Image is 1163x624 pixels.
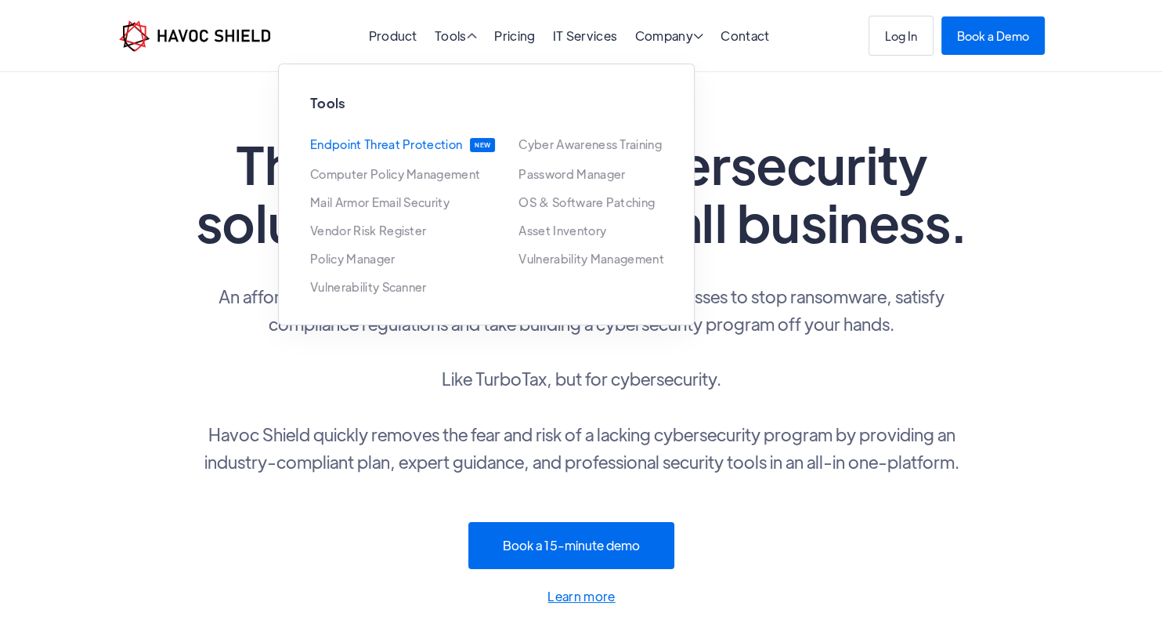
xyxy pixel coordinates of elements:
[190,586,973,608] a: Learn more
[310,168,480,180] a: Computer Policy Management
[902,455,1163,624] iframe: Chat Widget
[190,282,973,475] p: An affordable suite of cybersecurity tools built for small businesses to stop ransomware, satisfy...
[553,27,618,44] a: IT Services
[310,252,395,265] a: Policy Manager
[119,20,270,52] a: home
[518,252,664,265] a: Vulnerability Management
[435,30,477,45] div: Tools
[368,27,417,44] a: Product
[310,224,426,237] a: Vendor Risk Register
[310,138,462,152] a: Endpoint Threat Protection
[470,138,495,152] div: NEW
[494,27,535,44] a: Pricing
[693,30,703,42] span: 
[869,16,934,56] a: Log In
[518,168,625,180] a: Password Manager
[518,196,655,209] a: OS & Software Patching
[635,30,704,45] div: Company
[310,196,450,209] a: Mail Armor Email Security
[518,224,606,237] a: Asset Inventory
[635,30,704,45] div: Company
[310,281,427,293] a: Vulnerability Scanner
[518,138,662,151] a: Cyber Awareness Training
[119,20,270,52] img: Havoc Shield logo
[310,96,663,111] h2: Tools
[435,30,477,45] div: Tools
[467,30,477,42] span: 
[278,45,695,325] nav: Tools
[190,135,973,251] h1: The all-in-one cybersecurity solution built for small business.
[468,522,674,569] a: Book a 15-minute demo
[941,16,1045,55] a: Book a Demo
[721,27,769,44] a: Contact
